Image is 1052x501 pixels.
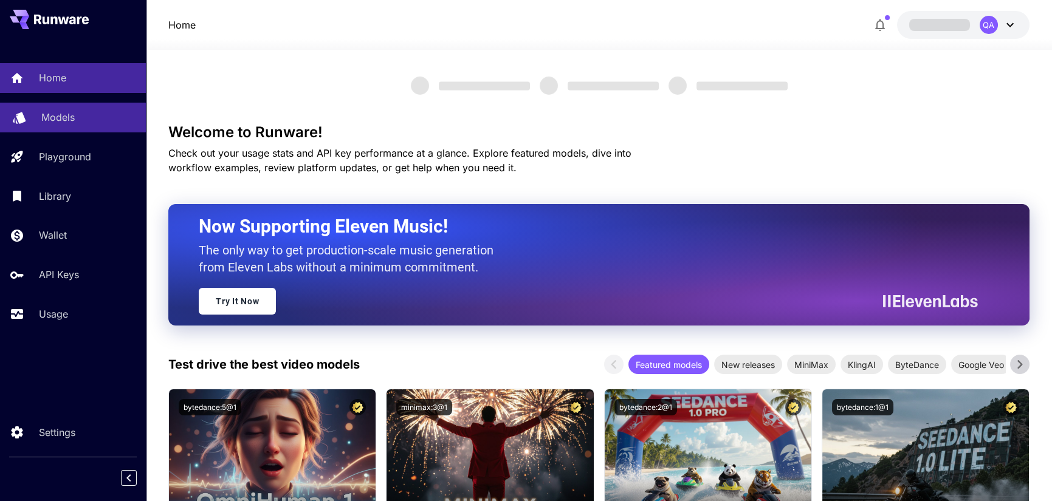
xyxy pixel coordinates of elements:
[179,399,241,415] button: bytedance:5@1
[951,355,1011,374] div: Google Veo
[628,355,709,374] div: Featured models
[39,307,68,321] p: Usage
[396,399,452,415] button: minimax:3@1
[39,149,91,164] p: Playground
[841,358,883,371] span: KlingAI
[39,425,75,440] p: Settings
[787,355,836,374] div: MiniMax
[39,267,79,282] p: API Keys
[168,18,196,32] a: Home
[714,355,782,374] div: New releases
[168,124,1029,141] h3: Welcome to Runware!
[349,399,366,415] button: Certified Model – Vetted for best performance and includes a commercial license.
[714,358,782,371] span: New releases
[785,399,802,415] button: Certified Model – Vetted for best performance and includes a commercial license.
[951,358,1011,371] span: Google Veo
[888,358,946,371] span: ByteDance
[39,70,66,85] p: Home
[121,470,137,486] button: Collapse sidebar
[39,228,67,242] p: Wallet
[41,110,75,124] p: Models
[832,399,893,415] button: bytedance:1@1
[568,399,584,415] button: Certified Model – Vetted for best performance and includes a commercial license.
[168,147,631,174] span: Check out your usage stats and API key performance at a glance. Explore featured models, dive int...
[888,355,946,374] div: ByteDance
[897,11,1030,39] button: QA
[628,358,709,371] span: Featured models
[168,355,360,373] p: Test drive the best video models
[130,467,146,489] div: Collapse sidebar
[980,16,998,34] div: QA
[787,358,836,371] span: MiniMax
[614,399,677,415] button: bytedance:2@1
[199,242,503,276] p: The only way to get production-scale music generation from Eleven Labs without a minimum commitment.
[1003,399,1019,415] button: Certified Model – Vetted for best performance and includes a commercial license.
[168,18,196,32] nav: breadcrumb
[39,189,71,203] p: Library
[841,355,883,374] div: KlingAI
[199,288,276,315] a: Try It Now
[199,215,968,238] h2: Now Supporting Eleven Music!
